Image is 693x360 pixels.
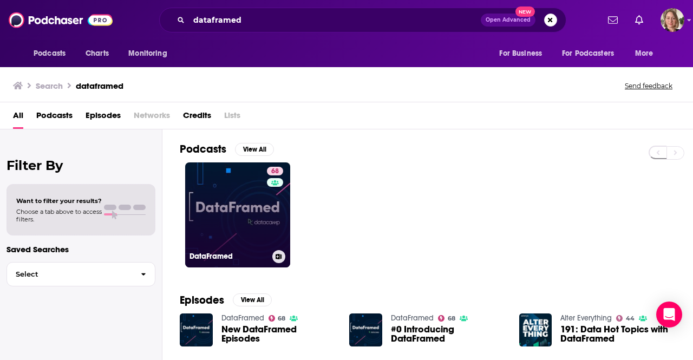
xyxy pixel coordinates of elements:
[604,11,622,29] a: Show notifications dropdown
[221,313,264,323] a: DataFramed
[6,244,155,254] p: Saved Searches
[26,43,80,64] button: open menu
[180,142,274,156] a: PodcastsView All
[16,197,102,205] span: Want to filter your results?
[180,293,272,307] a: EpisodesView All
[661,8,684,32] span: Logged in as AriFortierPr
[656,302,682,328] div: Open Intercom Messenger
[562,46,614,61] span: For Podcasters
[560,313,612,323] a: Alter Everything
[86,107,121,129] a: Episodes
[438,315,455,322] a: 68
[180,313,213,346] img: New DataFramed Episodes
[128,46,167,61] span: Monitoring
[7,271,132,278] span: Select
[221,325,337,343] a: New DataFramed Episodes
[278,316,285,321] span: 68
[631,11,648,29] a: Show notifications dropdown
[271,166,279,177] span: 68
[486,17,531,23] span: Open Advanced
[481,14,535,27] button: Open AdvancedNew
[661,8,684,32] button: Show profile menu
[267,167,283,175] a: 68
[13,107,23,129] a: All
[34,46,66,61] span: Podcasts
[16,208,102,223] span: Choose a tab above to access filters.
[269,315,286,322] a: 68
[661,8,684,32] img: User Profile
[180,293,224,307] h2: Episodes
[622,81,676,90] button: Send feedback
[86,46,109,61] span: Charts
[121,43,181,64] button: open menu
[36,81,63,91] h3: Search
[555,43,630,64] button: open menu
[635,46,653,61] span: More
[492,43,555,64] button: open menu
[36,107,73,129] a: Podcasts
[391,325,506,343] a: #0 Introducing DataFramed
[6,262,155,286] button: Select
[235,143,274,156] button: View All
[159,8,566,32] div: Search podcasts, credits, & more...
[185,162,290,267] a: 68DataFramed
[183,107,211,129] a: Credits
[224,107,240,129] span: Lists
[233,293,272,306] button: View All
[560,325,676,343] a: 191: Data Hot Topics with DataFramed
[79,43,115,64] a: Charts
[9,10,113,30] img: Podchaser - Follow, Share and Rate Podcasts
[189,252,268,261] h3: DataFramed
[519,313,552,346] img: 191: Data Hot Topics with DataFramed
[76,81,123,91] h3: dataframed
[515,6,535,17] span: New
[349,313,382,346] img: #0 Introducing DataFramed
[626,316,635,321] span: 44
[391,313,434,323] a: DataFramed
[616,315,635,322] a: 44
[499,46,542,61] span: For Business
[189,11,481,29] input: Search podcasts, credits, & more...
[627,43,667,64] button: open menu
[180,142,226,156] h2: Podcasts
[6,158,155,173] h2: Filter By
[134,107,170,129] span: Networks
[448,316,455,321] span: 68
